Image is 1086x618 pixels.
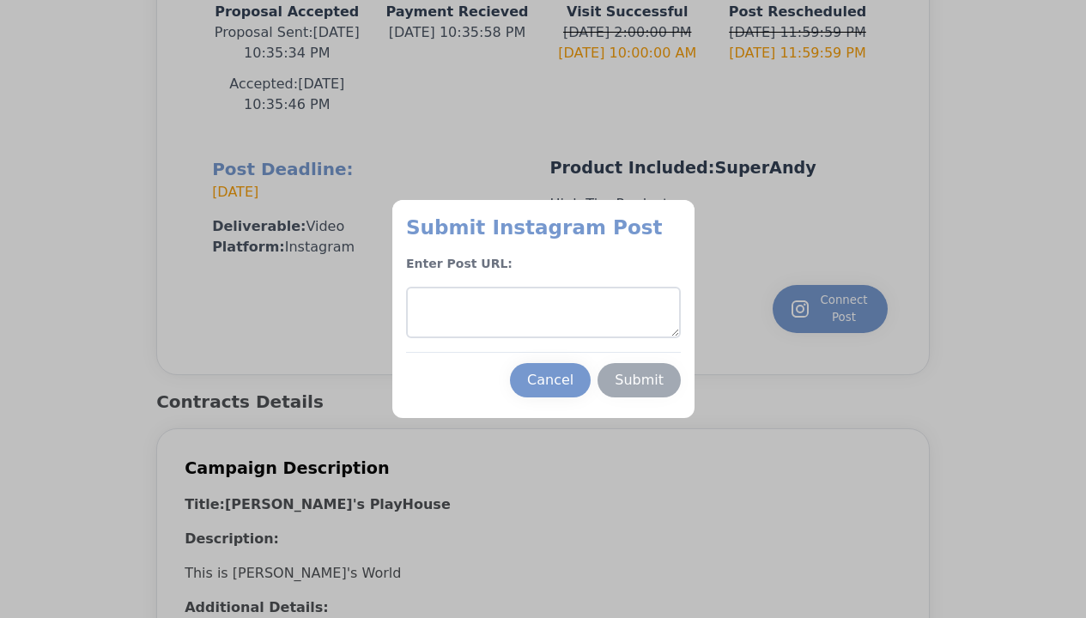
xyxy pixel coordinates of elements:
[510,363,591,397] button: Cancel
[406,255,681,273] h4: Enter Post URL:
[615,370,664,391] div: Submit
[406,214,681,241] p: Submit Instagram Post
[527,370,573,391] div: Cancel
[598,363,681,397] button: Submit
